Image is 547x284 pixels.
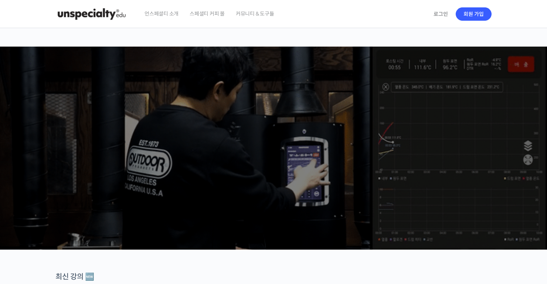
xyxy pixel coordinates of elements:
a: 로그인 [429,6,452,23]
a: 회원 가입 [456,7,492,21]
p: 시간과 장소에 구애받지 않고, 검증된 커리큘럼으로 [7,154,540,164]
div: 최신 강의 🆕 [55,272,492,282]
p: [PERSON_NAME]을 다하는 당신을 위해, 최고와 함께 만든 커피 클래스 [7,113,540,151]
